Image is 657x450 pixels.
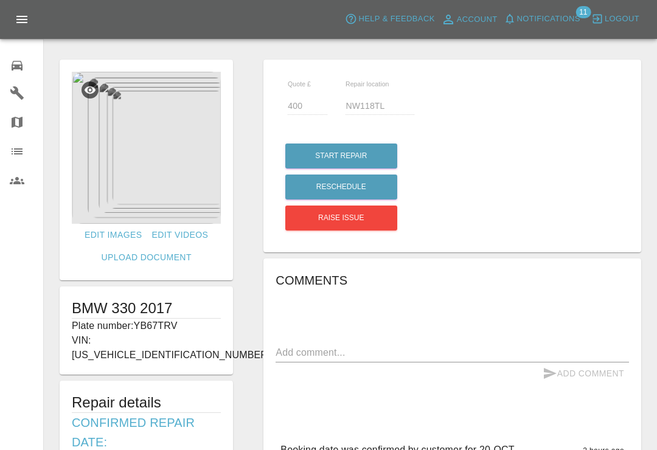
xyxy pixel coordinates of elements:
h5: Repair details [72,393,221,412]
h1: BMW 330 2017 [72,299,221,318]
button: Notifications [501,10,583,29]
button: Start Repair [285,144,397,168]
span: Account [457,13,498,27]
button: Reschedule [285,175,397,199]
img: a9fe061d-ecc3-4704-941a-1915ce7d9e14 [72,72,221,224]
span: Help & Feedback [358,12,434,26]
button: Open drawer [7,5,36,34]
a: Upload Document [96,246,196,269]
span: Logout [605,12,639,26]
a: Edit Images [80,224,147,246]
button: Logout [588,10,642,29]
a: Edit Videos [147,224,213,246]
span: 11 [575,6,591,18]
span: Notifications [517,12,580,26]
button: Raise issue [285,206,397,230]
button: Help & Feedback [342,10,437,29]
p: VIN: [US_VEHICLE_IDENTIFICATION_NUMBER] [72,333,221,362]
h6: Comments [276,271,629,290]
a: Account [438,10,501,29]
span: Repair location [346,80,389,88]
p: Plate number: YB67TRV [72,319,221,333]
span: Quote £ [288,80,311,88]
